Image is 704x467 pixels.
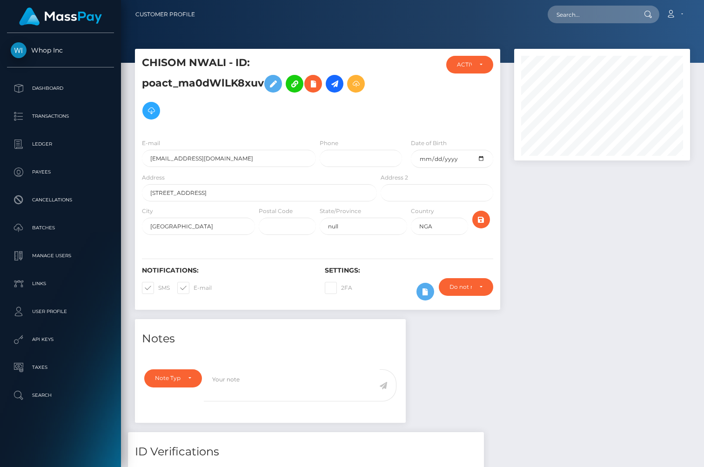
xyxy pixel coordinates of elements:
[144,369,202,387] button: Note Type
[11,277,110,291] p: Links
[325,267,494,274] h6: Settings:
[11,42,27,58] img: Whop Inc
[7,356,114,379] a: Taxes
[11,165,110,179] p: Payees
[320,139,338,147] label: Phone
[7,133,114,156] a: Ledger
[155,374,181,382] div: Note Type
[325,282,352,294] label: 2FA
[7,328,114,351] a: API Keys
[7,160,114,184] a: Payees
[142,139,160,147] label: E-mail
[142,282,170,294] label: SMS
[11,221,110,235] p: Batches
[7,46,114,54] span: Whop Inc
[11,360,110,374] p: Taxes
[446,56,493,73] button: ACTIVE
[11,109,110,123] p: Transactions
[326,75,343,93] a: Initiate Payout
[381,173,408,182] label: Address 2
[142,331,399,347] h4: Notes
[7,300,114,323] a: User Profile
[11,81,110,95] p: Dashboard
[19,7,102,26] img: MassPay Logo
[11,193,110,207] p: Cancellations
[135,444,477,460] h4: ID Verifications
[320,207,361,215] label: State/Province
[7,105,114,128] a: Transactions
[449,283,472,291] div: Do not require
[548,6,635,23] input: Search...
[7,188,114,212] a: Cancellations
[259,207,293,215] label: Postal Code
[177,282,212,294] label: E-mail
[7,384,114,407] a: Search
[142,267,311,274] h6: Notifications:
[11,249,110,263] p: Manage Users
[11,388,110,402] p: Search
[142,56,372,124] h5: CHISOM NWALI - ID: poact_ma0dWlLK8xuv
[7,272,114,295] a: Links
[7,77,114,100] a: Dashboard
[11,333,110,347] p: API Keys
[411,207,434,215] label: Country
[411,139,447,147] label: Date of Birth
[142,207,153,215] label: City
[142,173,165,182] label: Address
[7,216,114,240] a: Batches
[135,5,195,24] a: Customer Profile
[457,61,472,68] div: ACTIVE
[439,278,493,296] button: Do not require
[7,244,114,267] a: Manage Users
[11,137,110,151] p: Ledger
[11,305,110,319] p: User Profile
